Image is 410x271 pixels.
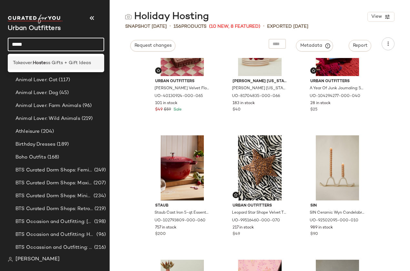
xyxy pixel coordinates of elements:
[174,23,206,30] div: Products
[13,60,33,66] span: Takeover:
[15,179,92,187] span: BTS Curated Dorm Shops: Maximalist
[15,102,81,110] span: Animal Lover: Farm Animals
[305,135,370,200] img: 92502095_010_m
[130,40,175,52] button: Request changes
[93,244,106,251] span: (216)
[310,101,331,106] span: 28 in stock
[300,43,329,49] span: Metadata
[227,135,292,200] img: 99516460_070_b
[15,89,58,97] span: Animal Lover: Dog
[234,193,238,197] img: svg%3e
[15,115,80,122] span: Animal Lover: Wild Animals
[209,23,260,30] span: (10 New, 8 Featured)
[93,205,106,213] span: (219)
[150,135,215,200] img: 102793809_060_m
[125,10,209,23] div: Holiday Hosting
[15,205,93,213] span: BTS Curated Dorm Shops: Retro+ Boho
[172,108,182,112] span: Sale
[15,256,60,263] span: [PERSON_NAME]
[125,23,167,30] span: Snapshot [DATE]
[92,179,106,187] span: (207)
[174,24,181,29] span: 156
[15,192,92,200] span: BTS Curated Dorm Shops: Minimalist
[310,107,317,113] span: $25
[155,86,209,92] span: [PERSON_NAME] Velvet Floor Pillow in Rose at Urban Outfitters
[46,154,59,161] span: (168)
[15,218,93,226] span: BTS Occasion and Outfitting: [PERSON_NAME] to Party
[93,167,106,174] span: (249)
[33,60,46,66] b: Hoste
[155,107,163,113] span: $49
[267,23,308,30] p: Exported [DATE]
[57,76,70,84] span: (117)
[349,40,371,52] button: Report
[155,101,177,106] span: 101 in stock
[232,86,286,92] span: [PERSON_NAME] [US_STATE] Essential Stoneware Salad Plate in Pink at Urban Outfitters
[95,231,106,238] span: (96)
[55,141,69,148] span: (189)
[155,93,203,99] span: UO-40130924-000-065
[46,60,91,66] span: ss Gifts + Gift Ideas
[233,225,254,231] span: 217 in stock
[8,257,13,262] img: svg%3e
[310,225,333,231] span: 989 in stock
[164,107,171,113] span: $59
[125,14,132,20] img: svg%3e
[233,231,240,237] span: $49
[263,23,265,30] span: •
[310,210,364,216] span: SIN Ceramic Wyn Candelabra in Cream at Urban Outfitters
[169,23,171,30] span: •
[15,244,93,251] span: BTS Occassion and Outfitting: Campus Lounge
[353,43,367,48] span: Report
[310,93,360,99] span: UO-104294277-000-040
[156,69,160,73] img: svg%3e
[15,231,95,238] span: BTS Occasion and Outfitting: Homecoming Dresses
[371,14,382,19] span: View
[296,40,333,52] button: Metadata
[93,218,106,226] span: (198)
[155,231,166,237] span: $200
[310,86,364,92] span: A Year Of Junk Journaling: 52 Creative Prompts To Transform Scraps Of Your Life Into Art By [PERS...
[15,141,55,148] span: Birthday Dresses
[40,128,54,135] span: (204)
[233,79,287,84] span: [PERSON_NAME] [US_STATE]
[15,154,46,161] span: Boho Outfits
[312,69,315,73] img: svg%3e
[233,203,287,209] span: Urban Outfitters
[233,101,255,106] span: 183 in stock
[155,218,205,224] span: UO-102793809-000-060
[155,203,210,209] span: Staub
[58,89,69,97] span: (45)
[155,79,210,84] span: Urban Outfitters
[80,115,93,122] span: (219)
[232,218,280,224] span: UO-99516460-000-070
[232,93,280,99] span: UO-81704835-000-066
[15,128,40,135] span: Athleisure
[81,102,92,110] span: (96)
[155,225,176,231] span: 757 in stock
[8,15,63,24] img: cfy_white_logo.C9jOOHJF.svg
[310,231,318,237] span: $90
[8,25,61,32] span: Current Company Name
[310,218,358,224] span: UO-92502095-000-010
[92,192,106,200] span: (234)
[310,203,365,209] span: SIN
[233,107,241,113] span: $40
[15,76,57,84] span: Animal Lover: Cat
[367,12,395,22] button: View
[232,210,286,216] span: Leopard Star Shape Velvet Throw Pillow in Gold at Urban Outfitters
[155,210,209,216] span: Staub Cast Iron 5-qt Essential Dutch Oven in Cherry at Urban Outfitters
[134,43,172,48] span: Request changes
[15,167,93,174] span: BTS Curated Dorm Shops: Feminine
[310,79,365,84] span: Urban Outfitters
